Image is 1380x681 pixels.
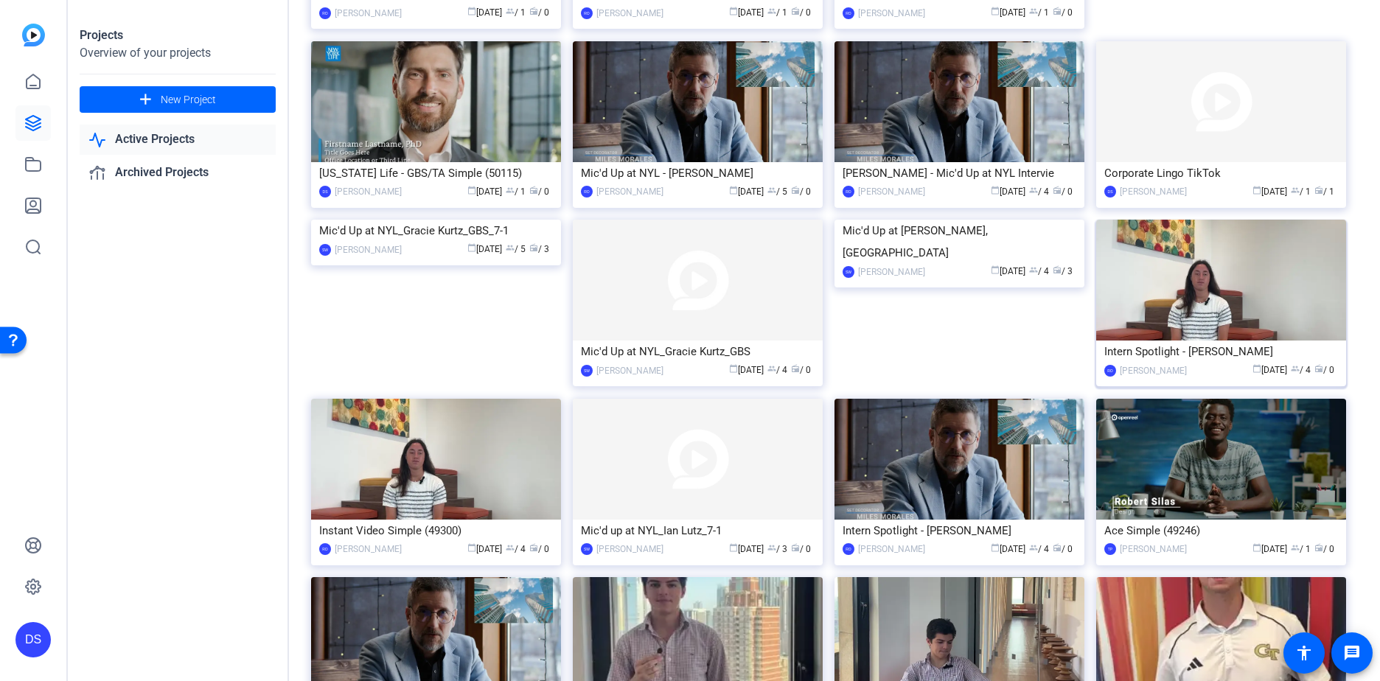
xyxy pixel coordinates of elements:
span: group [1029,543,1038,552]
span: calendar_today [467,186,476,195]
div: RO [319,7,331,19]
div: [PERSON_NAME] [596,542,663,556]
span: New Project [161,92,216,108]
div: [US_STATE] Life - GBS/TA Simple (50115) [319,162,553,184]
span: group [1029,265,1038,274]
div: [PERSON_NAME] [596,363,663,378]
div: [PERSON_NAME] [858,184,925,199]
span: [DATE] [991,7,1025,18]
span: / 1 [767,7,787,18]
span: calendar_today [467,543,476,552]
span: [DATE] [729,7,764,18]
div: Projects [80,27,276,44]
span: [DATE] [991,186,1025,197]
span: [DATE] [729,544,764,554]
span: / 0 [529,186,549,197]
span: [DATE] [1252,544,1287,554]
span: / 1 [1029,7,1049,18]
span: / 5 [767,186,787,197]
div: SW [581,365,593,377]
span: [DATE] [729,365,764,375]
div: DS [319,186,331,198]
span: radio [529,543,538,552]
div: [PERSON_NAME] [1120,363,1187,378]
span: radio [791,186,800,195]
div: Ace Simple (49246) [1104,520,1338,542]
mat-icon: accessibility [1295,644,1313,662]
span: radio [791,543,800,552]
span: calendar_today [729,7,738,15]
span: calendar_today [991,7,1000,15]
span: radio [1314,186,1323,195]
span: group [767,186,776,195]
mat-icon: add [136,91,155,109]
img: blue-gradient.svg [22,24,45,46]
span: / 0 [791,365,811,375]
span: group [1291,186,1300,195]
span: group [767,543,776,552]
div: Mic'd Up at NYL_Gracie Kurtz_GBS [581,340,815,363]
span: calendar_today [1252,543,1261,552]
span: / 3 [529,244,549,254]
span: group [506,543,515,552]
span: / 0 [1053,186,1073,197]
span: [DATE] [467,7,502,18]
div: [PERSON_NAME] [1120,184,1187,199]
span: / 5 [506,244,526,254]
span: calendar_today [991,265,1000,274]
div: RO [581,7,593,19]
span: radio [529,186,538,195]
div: [PERSON_NAME] [596,6,663,21]
span: group [1291,543,1300,552]
span: [DATE] [467,544,502,554]
span: group [506,243,515,252]
span: calendar_today [991,543,1000,552]
a: Archived Projects [80,158,276,188]
div: SW [581,543,593,555]
span: [DATE] [1252,186,1287,197]
span: [DATE] [991,544,1025,554]
span: [DATE] [1252,365,1287,375]
span: calendar_today [1252,186,1261,195]
span: / 0 [1053,544,1073,554]
div: RO [843,7,854,19]
span: calendar_today [467,243,476,252]
span: / 0 [529,544,549,554]
span: / 4 [1029,186,1049,197]
span: / 4 [1029,266,1049,276]
span: group [1029,186,1038,195]
span: calendar_today [729,186,738,195]
div: RO [581,186,593,198]
span: [DATE] [467,186,502,197]
span: / 1 [1291,544,1311,554]
div: [PERSON_NAME] - Mic'd Up at NYL Intervie [843,162,1076,184]
span: / 1 [1314,186,1334,197]
span: / 4 [767,365,787,375]
span: / 0 [791,186,811,197]
span: / 4 [1291,365,1311,375]
span: calendar_today [729,364,738,373]
span: radio [529,243,538,252]
div: Mic'd up at NYL_Ian Lutz_7-1 [581,520,815,542]
span: [DATE] [729,186,764,197]
span: / 3 [767,544,787,554]
span: radio [791,7,800,15]
span: calendar_today [1252,364,1261,373]
span: / 1 [506,7,526,18]
div: [PERSON_NAME] [1120,542,1187,556]
div: [PERSON_NAME] [596,184,663,199]
div: Corporate Lingo TikTok [1104,162,1338,184]
div: SW [843,266,854,278]
span: / 0 [1314,365,1334,375]
span: [DATE] [467,244,502,254]
div: [PERSON_NAME] [858,6,925,21]
div: Intern Spotlight - [PERSON_NAME] [843,520,1076,542]
mat-icon: message [1343,644,1361,662]
span: / 3 [1053,266,1073,276]
span: radio [1053,7,1062,15]
span: group [767,364,776,373]
div: [PERSON_NAME] [858,542,925,556]
div: [PERSON_NAME] [335,242,402,257]
span: / 0 [791,7,811,18]
span: radio [1053,543,1062,552]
